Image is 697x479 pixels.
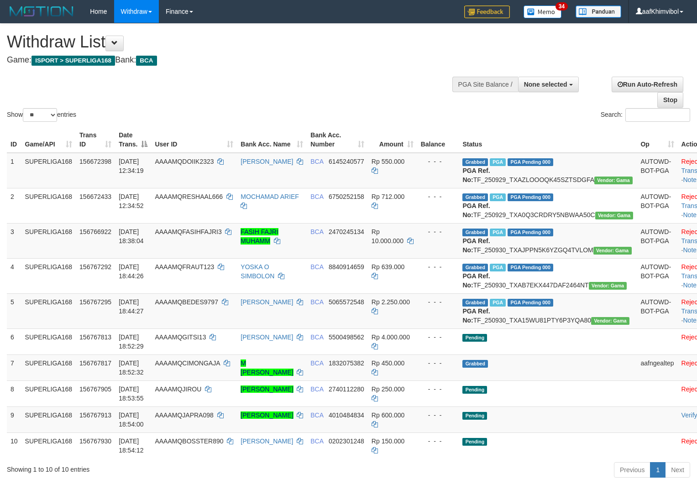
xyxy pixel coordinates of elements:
div: - - - [421,333,456,342]
span: BCA [310,298,323,306]
div: - - - [421,437,456,446]
span: Grabbed [462,264,488,271]
a: Previous [614,462,650,478]
span: Rp 10.000.000 [372,228,404,245]
span: BCA [136,56,157,66]
b: PGA Ref. No: [462,307,490,324]
span: BCA [310,437,323,445]
span: AAAAMQJAPRA098 [155,411,213,419]
span: [DATE] 18:54:00 [119,411,144,428]
span: [DATE] 18:52:32 [119,359,144,376]
a: Note [683,176,697,183]
a: [PERSON_NAME] [241,333,293,341]
span: AAAAMQGITSI13 [155,333,206,341]
label: Search: [601,108,690,122]
span: Rp 4.000.000 [372,333,410,341]
span: AAAAMQFRAUT123 [155,263,214,271]
th: Op: activate to sort column ascending [637,127,677,153]
td: 4 [7,258,21,293]
span: AAAAMQDOIIK2323 [155,158,214,165]
span: BCA [310,359,323,367]
td: SUPERLIGA168 [21,354,76,380]
span: Grabbed [462,360,488,368]
span: Copy 5065572548 to clipboard [329,298,364,306]
span: Vendor URL: https://trx31.1velocity.biz [593,247,632,255]
span: [DATE] 12:34:19 [119,158,144,174]
td: SUPERLIGA168 [21,153,76,188]
div: - - - [421,385,456,394]
span: [DATE] 18:44:26 [119,263,144,280]
span: BCA [310,193,323,200]
span: BCA [310,385,323,393]
b: PGA Ref. No: [462,167,490,183]
a: Stop [657,92,683,108]
span: Marked by aafsoycanthlai [490,299,506,307]
td: TF_250930_TXAB7EKX447DAF2464NT [459,258,637,293]
span: Copy 4010484834 to clipboard [329,411,364,419]
span: [DATE] 18:44:27 [119,298,144,315]
span: Vendor URL: https://trx31.1velocity.biz [589,282,627,290]
span: BCA [310,411,323,419]
span: 156767817 [79,359,111,367]
div: Showing 1 to 10 of 10 entries [7,461,283,474]
span: Grabbed [462,193,488,201]
td: 5 [7,293,21,328]
th: Balance [417,127,459,153]
b: PGA Ref. No: [462,202,490,219]
span: Copy 5500498562 to clipboard [329,333,364,341]
div: - - - [421,359,456,368]
span: [DATE] 18:52:29 [119,333,144,350]
span: 156766922 [79,228,111,235]
span: Rp 639.000 [372,263,404,271]
span: Pending [462,412,487,420]
span: Copy 2470245134 to clipboard [329,228,364,235]
a: MOCHAMAD ARIEF [241,193,299,200]
span: [DATE] 18:38:04 [119,228,144,245]
span: Rp 550.000 [372,158,404,165]
span: Rp 600.000 [372,411,404,419]
span: ISPORT > SUPERLIGA168 [31,56,115,66]
div: - - - [421,192,456,201]
span: Grabbed [462,229,488,236]
td: 10 [7,432,21,458]
button: None selected [518,77,579,92]
span: PGA Pending [508,193,553,201]
td: TF_250929_TXAZLOOOQK45SZTSDGFA [459,153,637,188]
a: Note [683,281,697,289]
span: 156767295 [79,298,111,306]
a: [PERSON_NAME] [241,298,293,306]
span: AAAAMQFASIHFAJRI3 [155,228,221,235]
td: SUPERLIGA168 [21,188,76,223]
span: 156767813 [79,333,111,341]
td: 2 [7,188,21,223]
img: panduan.png [576,5,621,18]
span: Rp 2.250.000 [372,298,410,306]
span: Copy 6145240577 to clipboard [329,158,364,165]
h4: Game: Bank: [7,56,456,65]
span: 156767292 [79,263,111,271]
td: AUTOWD-BOT-PGA [637,223,677,258]
td: 7 [7,354,21,380]
span: Pending [462,438,487,446]
td: AUTOWD-BOT-PGA [637,258,677,293]
a: [PERSON_NAME] [241,158,293,165]
div: PGA Site Balance / [452,77,518,92]
td: SUPERLIGA168 [21,258,76,293]
span: [DATE] 12:34:52 [119,193,144,209]
td: AUTOWD-BOT-PGA [637,188,677,223]
span: BCA [310,263,323,271]
span: BCA [310,158,323,165]
b: PGA Ref. No: [462,272,490,289]
span: Vendor URL: https://trx31.1velocity.biz [591,317,629,325]
span: Vendor URL: https://trx31.1velocity.biz [595,212,634,219]
td: 1 [7,153,21,188]
span: Copy 6750252158 to clipboard [329,193,364,200]
b: PGA Ref. No: [462,237,490,254]
span: Rp 450.000 [372,359,404,367]
td: TF_250930_TXA15WU81PTY6P3YQA80 [459,293,637,328]
th: Game/API: activate to sort column ascending [21,127,76,153]
span: BCA [310,228,323,235]
td: AUTOWD-BOT-PGA [637,153,677,188]
td: SUPERLIGA168 [21,223,76,258]
td: AUTOWD-BOT-PGA [637,293,677,328]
